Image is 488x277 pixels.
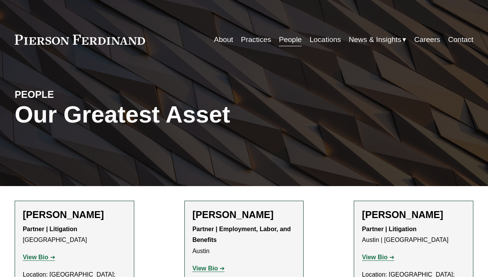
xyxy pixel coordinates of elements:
a: Practices [241,32,271,47]
h4: PEOPLE [15,89,129,101]
a: Careers [414,32,441,47]
strong: Partner | Employment, Labor, and Benefits [192,226,293,243]
strong: View Bio [192,265,218,272]
h2: [PERSON_NAME] [23,209,126,220]
h2: [PERSON_NAME] [362,209,465,220]
p: Austin [192,224,296,257]
a: Locations [309,32,341,47]
h2: [PERSON_NAME] [192,209,296,220]
a: About [214,32,233,47]
strong: Partner | Litigation [362,226,416,232]
strong: View Bio [23,254,48,260]
a: View Bio [362,254,394,260]
p: [GEOGRAPHIC_DATA] [23,224,126,246]
a: People [279,32,302,47]
strong: View Bio [362,254,387,260]
strong: Partner | Litigation [23,226,77,232]
span: News & Insights [349,33,401,46]
a: View Bio [192,265,225,272]
a: View Bio [23,254,55,260]
h1: Our Greatest Asset [15,101,321,128]
a: Contact [448,32,474,47]
a: folder dropdown [349,32,406,47]
p: Austin | [GEOGRAPHIC_DATA] [362,224,465,246]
